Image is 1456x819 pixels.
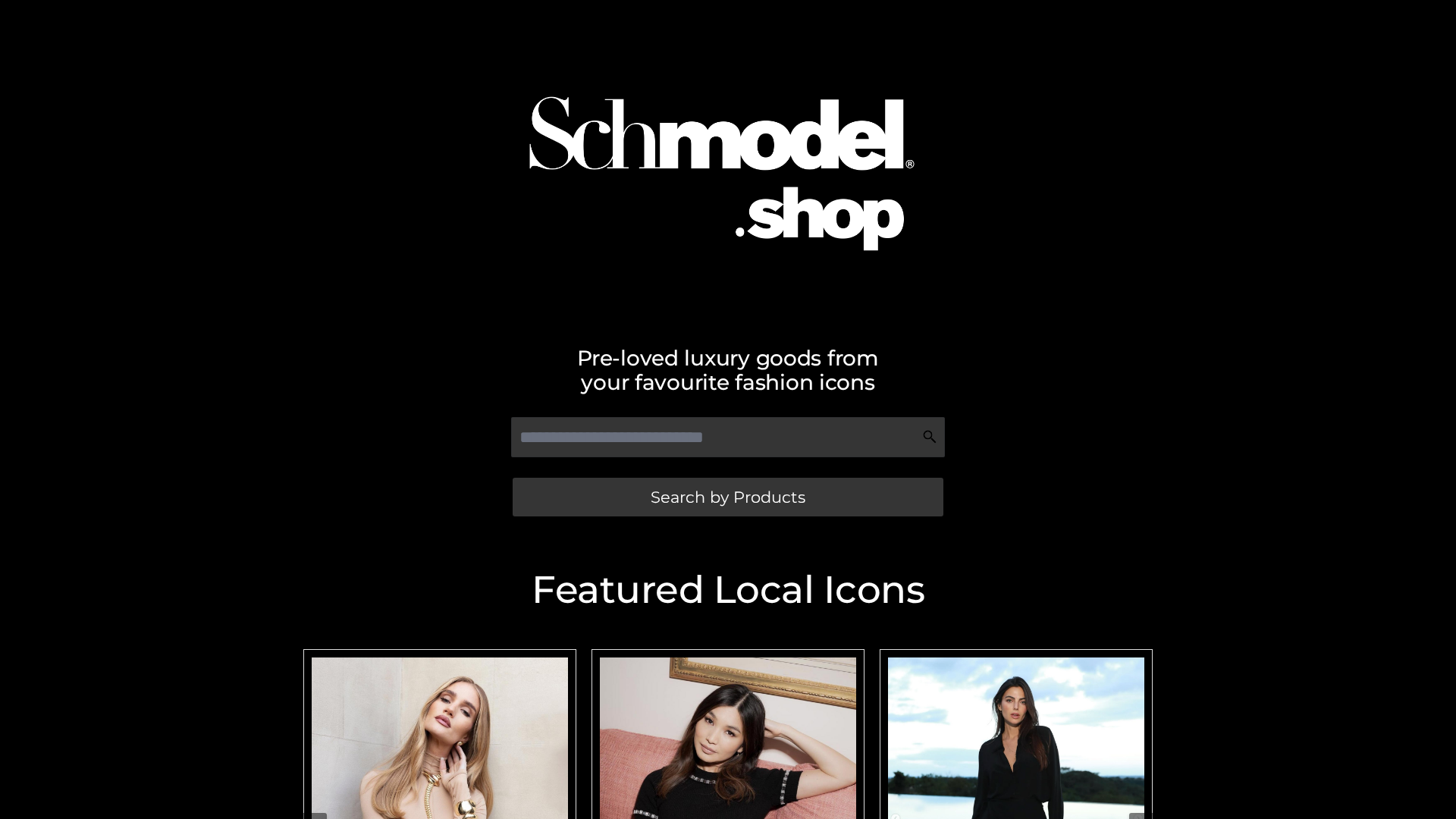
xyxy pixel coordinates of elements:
h2: Featured Local Icons​ [296,571,1160,609]
h2: Pre-loved luxury goods from your favourite fashion icons [296,346,1160,394]
span: Search by Products [651,489,805,505]
a: Search by Products [513,478,943,516]
img: Search Icon [922,429,937,444]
